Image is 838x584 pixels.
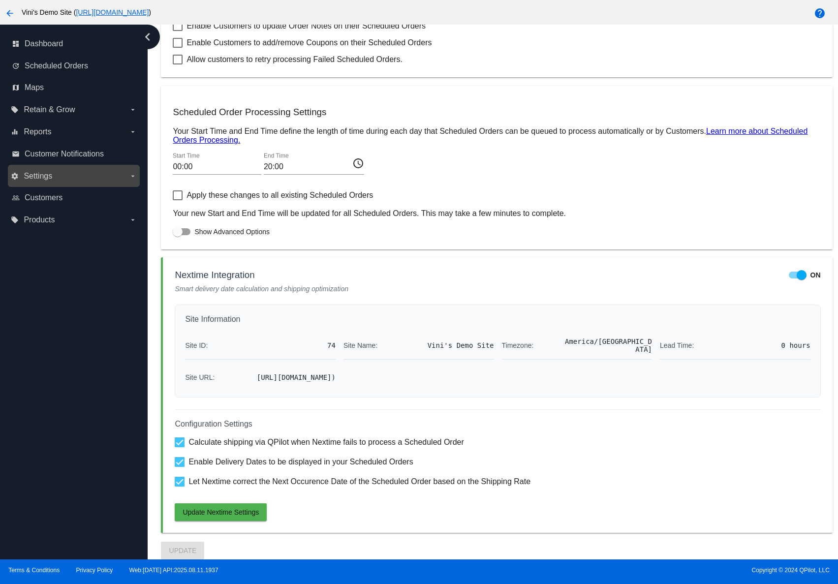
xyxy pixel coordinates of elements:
mat-icon: help [814,7,826,19]
h4: Site Information [185,315,810,324]
i: email [12,150,20,158]
span: Reports [24,127,51,136]
span: ON [810,270,821,280]
span: Vini's Demo Site ( ) [22,8,151,16]
span: [URL][DOMAIN_NAME]) [257,373,336,381]
i: chevron_left [140,29,155,45]
i: equalizer [11,128,19,136]
a: update Scheduled Orders [12,58,137,74]
span: 0 hours [781,341,810,349]
span: America/[GEOGRAPHIC_DATA] [562,338,652,353]
span: Maps [25,83,44,92]
span: Allow customers to retry processing Failed Scheduled Orders. [186,54,402,65]
mat-icon: access_time [352,157,364,169]
p: Your Start Time and End Time define the length of time during each day that Scheduled Orders can ... [173,127,820,145]
span: Dashboard [25,39,63,48]
i: update [12,62,20,70]
a: Learn more about Scheduled Orders Processing. [173,127,807,144]
a: [URL][DOMAIN_NAME] [76,8,149,16]
i: arrow_drop_down [129,128,137,136]
span: Site ID: [185,341,208,349]
i: settings [11,172,19,180]
span: Retain & Grow [24,105,75,114]
a: people_outline Customers [12,190,137,206]
h4: Configuration Settings [175,420,820,429]
button: Update [161,542,204,559]
span: Calculate shipping via QPilot when Nextime fails to process a Scheduled Order [188,436,464,448]
span: Site URL: [185,373,215,381]
h3: Nextime Integration [175,270,254,280]
input: End Time [264,162,352,171]
span: Let Nextime correct the Next Occurence Date of the Scheduled Order based on the Shipping Rate [188,476,530,488]
button: Update Nextime Settings [175,503,267,521]
span: Enable Delivery Dates to be displayed in your Scheduled Orders [188,456,413,468]
a: Terms & Conditions [8,567,60,574]
i: arrow_drop_down [129,106,137,114]
span: Site Name: [343,341,377,349]
span: Products [24,215,55,224]
a: email Customer Notifications [12,146,137,162]
h3: Scheduled Order Processing Settings [173,107,820,118]
a: dashboard Dashboard [12,36,137,52]
a: Privacy Policy [76,567,113,574]
i: dashboard [12,40,20,48]
span: Show Advanced Options [194,227,270,237]
i: map [12,84,20,92]
span: Enable Customers to add/remove Coupons on their Scheduled Orders [186,37,432,49]
div: Smart delivery date calculation and shipping optimization [175,285,820,293]
a: map Maps [12,80,137,95]
i: local_offer [11,106,19,114]
span: Update Nextime Settings [183,508,259,516]
span: Customers [25,193,62,202]
i: people_outline [12,194,20,202]
span: 74 [327,341,336,349]
span: Update [169,547,197,554]
mat-icon: arrow_back [4,7,16,19]
span: Vini's Demo Site [428,341,494,349]
a: Web:[DATE] API:2025.08.11.1937 [129,567,218,574]
span: Enable Customers to update Order Notes on their Scheduled Orders [186,20,426,32]
span: Apply these changes to all existing Scheduled Orders [186,189,373,201]
span: Copyright © 2024 QPilot, LLC [428,567,830,574]
span: Scheduled Orders [25,61,88,70]
i: arrow_drop_down [129,172,137,180]
span: Timezone: [502,341,534,349]
span: Settings [24,172,52,181]
i: arrow_drop_down [129,216,137,224]
span: Customer Notifications [25,150,104,158]
input: Start Time [173,162,261,171]
i: local_offer [11,216,19,224]
span: Lead Time: [660,341,694,349]
p: Your new Start and End Time will be updated for all Scheduled Orders. This may take a few minutes... [173,209,820,218]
